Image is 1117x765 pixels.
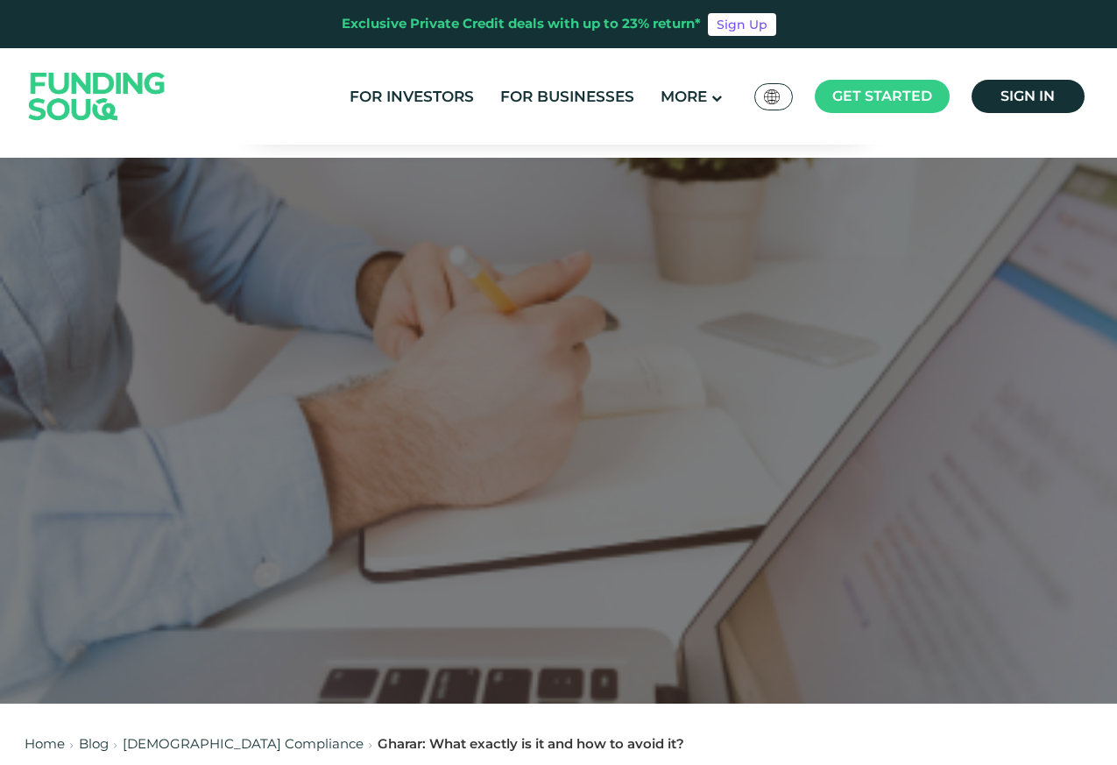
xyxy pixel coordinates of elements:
[661,88,707,105] span: More
[123,735,364,752] a: [DEMOGRAPHIC_DATA] Compliance
[25,735,65,752] a: Home
[342,14,701,34] div: Exclusive Private Credit deals with up to 23% return*
[11,52,183,140] img: Logo
[708,13,776,36] a: Sign Up
[764,89,780,104] img: SA Flag
[1000,88,1055,104] span: Sign in
[79,735,109,752] a: Blog
[972,80,1085,113] a: Sign in
[345,82,478,111] a: For Investors
[378,734,684,754] div: Gharar: What exactly is it and how to avoid it?
[832,88,932,104] span: Get started
[496,82,639,111] a: For Businesses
